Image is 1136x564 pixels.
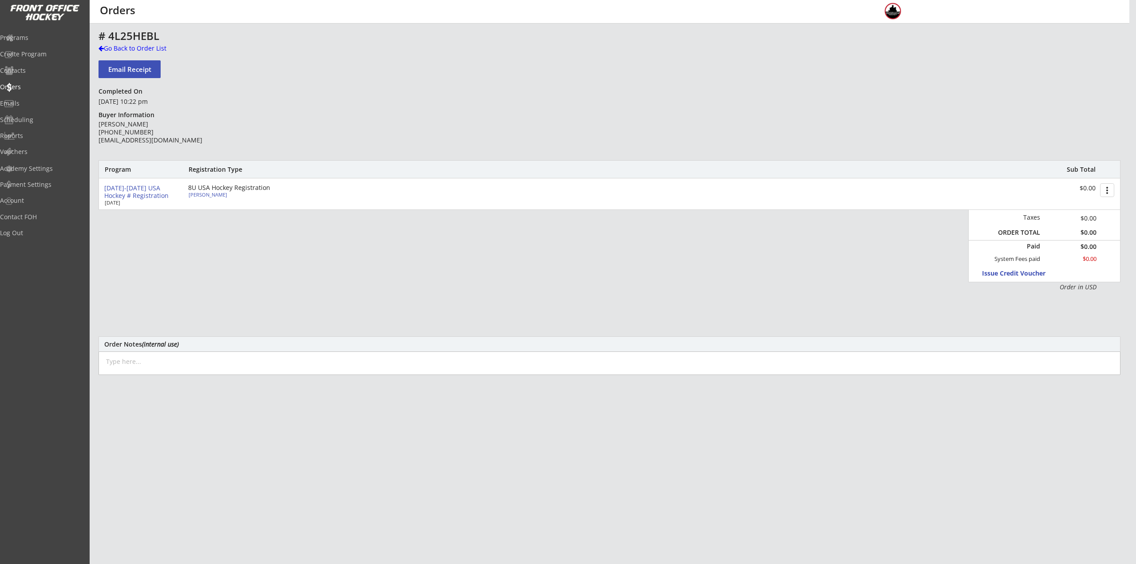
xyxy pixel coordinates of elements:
[99,120,227,145] div: [PERSON_NAME] [PHONE_NUMBER] [EMAIL_ADDRESS][DOMAIN_NAME]
[99,87,146,95] div: Completed On
[1046,244,1097,250] div: $0.00
[104,185,181,200] div: [DATE]-[DATE] USA Hockey # Registration
[982,268,1064,280] button: Issue Credit Voucher
[1100,183,1114,197] button: more_vert
[1046,229,1097,237] div: $0.00
[189,166,290,174] div: Registration Type
[188,185,290,191] div: 8U USA Hockey Registration
[99,31,524,41] div: # 4L25HEBL
[994,229,1040,237] div: ORDER TOTAL
[105,200,176,205] div: [DATE]
[994,213,1040,221] div: Taxes
[1057,166,1096,174] div: Sub Total
[99,97,227,106] div: [DATE] 10:22 pm
[1041,185,1096,192] div: $0.00
[999,242,1040,250] div: Paid
[986,255,1040,263] div: System Fees paid
[104,341,1115,347] div: Order Notes
[99,44,190,53] div: Go Back to Order List
[1046,255,1097,263] div: $0.00
[1046,213,1097,223] div: $0.00
[105,166,153,174] div: Program
[99,111,158,119] div: Buyer Information
[142,340,179,348] em: (internal use)
[994,283,1097,292] div: Order in USD
[99,60,161,78] button: Email Receipt
[189,192,288,197] div: [PERSON_NAME]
